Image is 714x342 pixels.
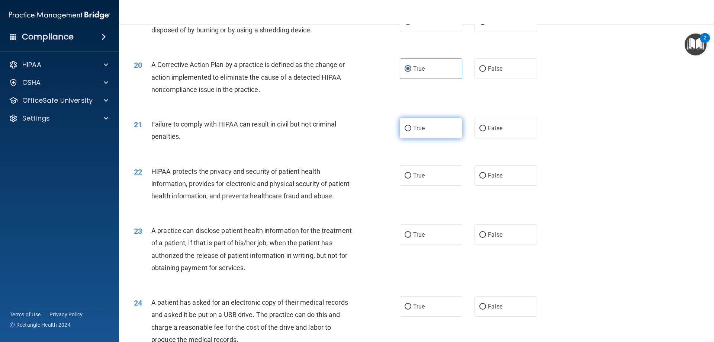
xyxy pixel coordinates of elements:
input: True [405,232,411,238]
span: False [488,65,502,72]
span: 24 [134,298,142,307]
span: True [413,65,425,72]
input: True [405,304,411,310]
span: 20 [134,61,142,70]
input: True [405,173,411,179]
span: True [413,303,425,310]
span: False [488,231,502,238]
a: HIPAA [9,60,108,69]
p: OSHA [22,78,41,87]
span: False [488,303,502,310]
input: False [479,126,486,131]
p: Settings [22,114,50,123]
a: Privacy Policy [49,311,83,318]
iframe: Drift Widget Chat Controller [585,289,705,319]
a: OfficeSafe University [9,96,108,105]
span: Failure to comply with HIPAA can result in civil but not criminal penalties. [151,120,337,140]
input: False [479,66,486,72]
span: 21 [134,120,142,129]
img: PMB logo [9,8,110,23]
span: Ⓒ Rectangle Health 2024 [10,321,71,329]
input: True [405,66,411,72]
h4: Compliance [22,32,74,42]
span: True [413,231,425,238]
button: Open Resource Center, 2 new notifications [685,33,707,55]
a: Terms of Use [10,311,41,318]
input: True [405,126,411,131]
input: False [479,304,486,310]
span: True [413,125,425,132]
span: False [488,125,502,132]
div: 2 [704,38,706,48]
span: 23 [134,227,142,236]
a: OSHA [9,78,108,87]
p: HIPAA [22,60,41,69]
a: Settings [9,114,108,123]
span: True [413,172,425,179]
span: False [488,172,502,179]
p: OfficeSafe University [22,96,93,105]
input: False [479,232,486,238]
span: A Corrective Action Plan by a practice is defined as the change or action implemented to eliminat... [151,61,345,93]
span: A practice can disclose patient health information for the treatment of a patient, if that is par... [151,227,352,272]
input: False [479,173,486,179]
span: HIPAA protects the privacy and security of patient health information, provides for electronic an... [151,167,350,200]
span: 22 [134,167,142,176]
